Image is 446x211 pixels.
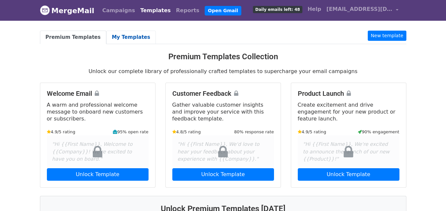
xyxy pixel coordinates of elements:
a: Help [305,3,324,16]
a: Campaigns [100,4,138,17]
iframe: Chat Widget [413,179,446,211]
small: 95% open rate [113,129,148,135]
p: Unlock our complete library of professionally crafted templates to supercharge your email campaigns [40,68,406,75]
a: [EMAIL_ADDRESS][DOMAIN_NAME] [324,3,401,18]
a: My Templates [106,31,156,44]
h4: Product Launch [298,90,399,97]
h3: Premium Templates Collection [40,52,406,62]
p: Create excitement and drive engagement for your new product or feature launch. [298,101,399,122]
a: Daily emails left: 48 [250,3,305,16]
div: "Hi {{First Name}}, We're excited to announce the launch of our new {{Product}}!" [298,135,399,168]
small: 4.9/5 rating [298,129,326,135]
a: Open Gmail [205,6,241,15]
p: Gather valuable customer insights and improve your service with this feedback template. [172,101,274,122]
span: [EMAIL_ADDRESS][DOMAIN_NAME] [326,5,393,13]
small: 4.8/5 rating [172,129,201,135]
small: 90% engagement [358,129,399,135]
a: Reports [173,4,202,17]
div: "Hi {{First Name}}, Welcome to {{Company}}! We're excited to have you on board." [47,135,149,168]
a: New template [368,31,406,41]
a: Unlock Template [298,168,399,181]
a: Unlock Template [47,168,149,181]
h4: Customer Feedback [172,90,274,97]
span: Daily emails left: 48 [253,6,302,13]
p: A warm and professional welcome message to onboard new customers or subscribers. [47,101,149,122]
small: 4.9/5 rating [47,129,76,135]
h4: Welcome Email [47,90,149,97]
a: Unlock Template [172,168,274,181]
div: "Hi {{First Name}}, We'd love to hear your feedback about your experience with {{Company}}." [172,135,274,168]
small: 80% response rate [234,129,274,135]
img: MergeMail logo [40,5,50,15]
a: MergeMail [40,4,94,17]
a: Templates [138,4,173,17]
a: Premium Templates [40,31,106,44]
